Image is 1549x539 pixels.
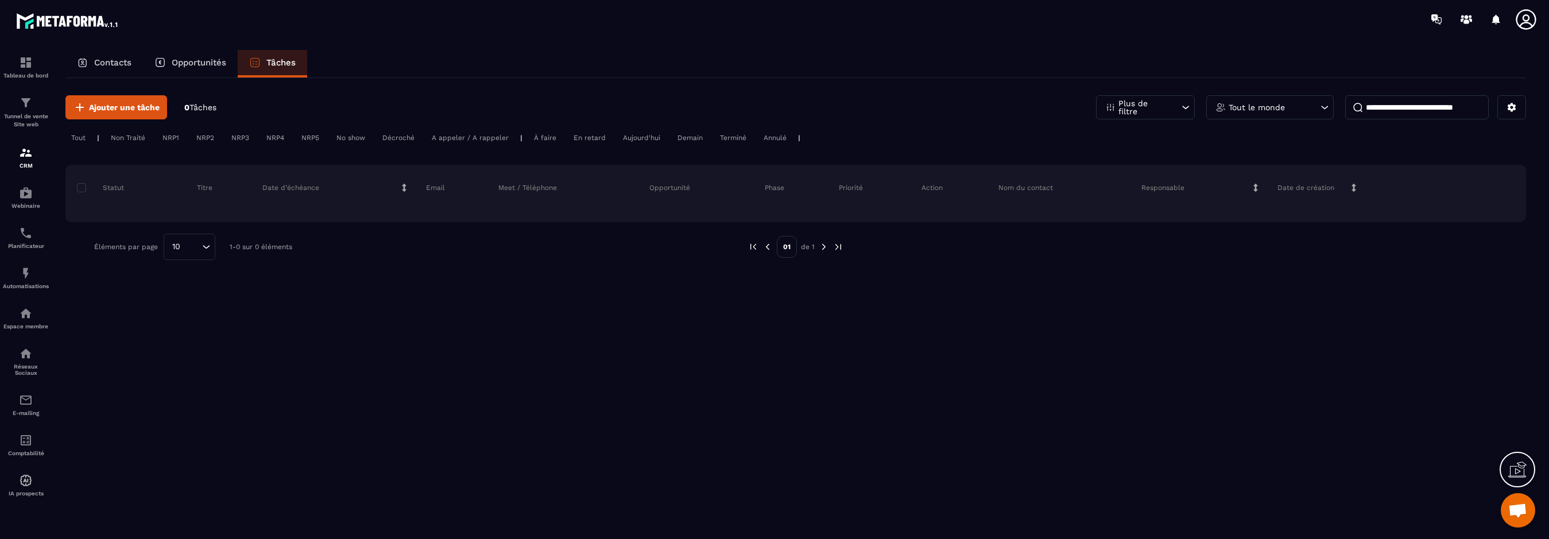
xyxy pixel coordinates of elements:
p: Tableau de bord [3,72,49,79]
p: Date d’échéance [262,183,319,192]
p: Réseaux Sociaux [3,363,49,376]
img: email [19,393,33,407]
img: formation [19,146,33,160]
input: Search for option [184,241,199,253]
a: emailemailE-mailing [3,385,49,425]
img: scheduler [19,226,33,240]
p: Action [921,183,943,192]
p: CRM [3,162,49,169]
img: social-network [19,347,33,360]
div: Demain [672,131,708,145]
p: Meet / Téléphone [498,183,557,192]
div: Tout [65,131,91,145]
p: 01 [777,236,797,258]
div: Search for option [164,234,215,260]
p: | [97,134,99,142]
img: automations [19,307,33,320]
p: Contacts [94,57,131,68]
div: NRP2 [191,131,220,145]
img: accountant [19,433,33,447]
img: automations [19,186,33,200]
div: No show [331,131,371,145]
div: A appeler / A rappeler [426,131,514,145]
div: NRP5 [296,131,325,145]
div: Décroché [377,131,420,145]
span: 10 [168,241,184,253]
div: NRP3 [226,131,255,145]
div: Non Traité [105,131,151,145]
p: Statut [80,183,124,192]
a: Opportunités [143,50,238,77]
div: Ouvrir le chat [1501,493,1535,528]
a: automationsautomationsEspace membre [3,298,49,338]
p: de 1 [801,242,815,251]
a: accountantaccountantComptabilité [3,425,49,465]
a: formationformationTableau de bord [3,47,49,87]
span: Tâches [189,103,216,112]
div: NRP1 [157,131,185,145]
p: Automatisations [3,283,49,289]
a: formationformationTunnel de vente Site web [3,87,49,137]
p: Comptabilité [3,450,49,456]
a: formationformationCRM [3,137,49,177]
p: E-mailing [3,410,49,416]
p: Date de création [1277,183,1334,192]
div: Annulé [758,131,792,145]
p: | [798,134,800,142]
img: automations [19,266,33,280]
p: Opportunités [172,57,226,68]
button: Ajouter une tâche [65,95,167,119]
img: next [819,242,829,252]
p: 0 [184,102,216,113]
p: Espace membre [3,323,49,329]
span: Ajouter une tâche [89,102,160,113]
img: prev [748,242,758,252]
p: | [520,134,522,142]
p: Nom du contact [998,183,1053,192]
a: social-networksocial-networkRéseaux Sociaux [3,338,49,385]
div: À faire [528,131,562,145]
p: IA prospects [3,490,49,497]
a: automationsautomationsWebinaire [3,177,49,218]
p: Phase [765,183,784,192]
p: Opportunité [649,183,690,192]
p: Plus de filtre [1118,99,1169,115]
a: Tâches [238,50,307,77]
p: Responsable [1141,183,1184,192]
p: 1-0 sur 0 éléments [230,243,292,251]
div: Terminé [714,131,752,145]
p: Priorité [839,183,863,192]
img: next [833,242,843,252]
a: Contacts [65,50,143,77]
img: logo [16,10,119,31]
p: Tout le monde [1229,103,1285,111]
a: automationsautomationsAutomatisations [3,258,49,298]
div: NRP4 [261,131,290,145]
p: Tunnel de vente Site web [3,113,49,129]
img: formation [19,96,33,110]
img: prev [762,242,773,252]
p: Éléments par page [94,243,158,251]
div: Aujourd'hui [617,131,666,145]
p: Planificateur [3,243,49,249]
a: schedulerschedulerPlanificateur [3,218,49,258]
img: automations [19,474,33,487]
p: Titre [197,183,212,192]
img: formation [19,56,33,69]
p: Email [426,183,445,192]
div: En retard [568,131,611,145]
p: Webinaire [3,203,49,209]
p: Tâches [266,57,296,68]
